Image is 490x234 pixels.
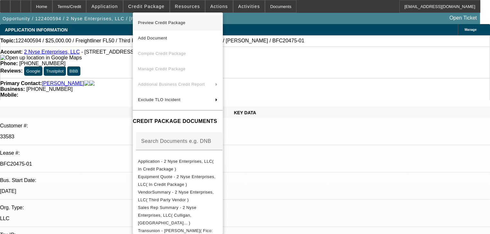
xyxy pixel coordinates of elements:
[138,36,167,40] span: Add Document
[138,190,214,202] span: VendorSummary - 2 Nyse Enterprises, LLC( Third Party Vendor )
[141,138,211,144] mat-label: Search Documents e.g. DNB
[138,205,196,225] span: Sales Rep Summary - 2 Nyse Enterprises, LLC( Culligan, [GEOGRAPHIC_DATA]... )
[138,97,180,102] span: Exclude TLO Incident
[133,173,223,188] button: Equipment Quote - 2 Nyse Enterprises, LLC( In Credit Package )
[138,159,214,171] span: Application - 2 Nyse Enterprises, LLC( In Credit Package )
[138,20,186,25] span: Preview Credit Package
[133,158,223,173] button: Application - 2 Nyse Enterprises, LLC( In Credit Package )
[133,188,223,204] button: VendorSummary - 2 Nyse Enterprises, LLC( Third Party Vendor )
[133,204,223,227] button: Sales Rep Summary - 2 Nyse Enterprises, LLC( Culligan, Mi... )
[133,117,223,125] h4: CREDIT PACKAGE DOCUMENTS
[138,174,215,187] span: Equipment Quote - 2 Nyse Enterprises, LLC( In Credit Package )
